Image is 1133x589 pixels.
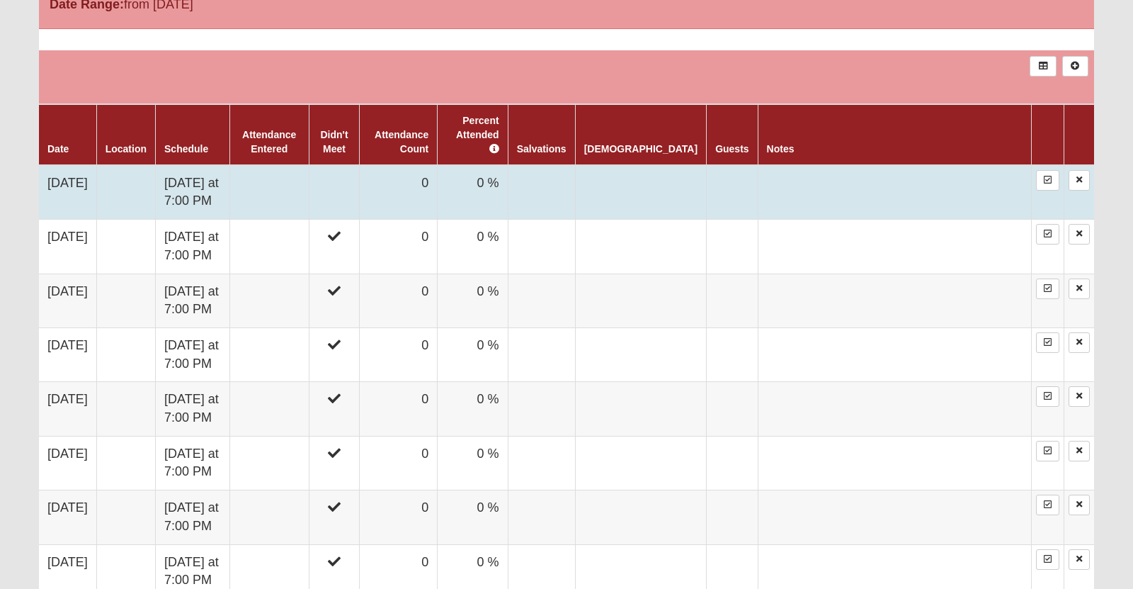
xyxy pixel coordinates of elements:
[438,436,508,490] td: 0 %
[360,327,438,381] td: 0
[767,143,795,155] a: Notes
[242,129,296,155] a: Attendance Entered
[156,436,230,490] td: [DATE] at 7:00 PM
[1069,224,1090,245] a: Delete
[360,165,438,220] td: 0
[39,436,96,490] td: [DATE]
[456,115,499,155] a: Percent Attended
[360,490,438,544] td: 0
[360,382,438,436] td: 0
[39,274,96,327] td: [DATE]
[1069,170,1090,191] a: Delete
[438,274,508,327] td: 0 %
[1036,279,1059,299] a: Enter Attendance
[106,143,147,155] a: Location
[575,104,706,165] th: [DEMOGRAPHIC_DATA]
[39,382,96,436] td: [DATE]
[1036,332,1059,353] a: Enter Attendance
[156,490,230,544] td: [DATE] at 7:00 PM
[1069,279,1090,299] a: Delete
[47,143,69,155] a: Date
[438,220,508,274] td: 0 %
[707,104,758,165] th: Guests
[1069,441,1090,461] a: Delete
[1069,332,1090,353] a: Delete
[1069,495,1090,515] a: Delete
[1069,386,1090,407] a: Delete
[375,129,428,155] a: Attendance Count
[39,490,96,544] td: [DATE]
[156,382,230,436] td: [DATE] at 7:00 PM
[39,327,96,381] td: [DATE]
[360,220,438,274] td: 0
[438,327,508,381] td: 0 %
[438,382,508,436] td: 0 %
[320,129,348,155] a: Didn't Meet
[39,220,96,274] td: [DATE]
[1036,549,1059,570] a: Enter Attendance
[1036,495,1059,515] a: Enter Attendance
[1036,170,1059,191] a: Enter Attendance
[438,165,508,220] td: 0 %
[1036,386,1059,407] a: Enter Attendance
[1036,441,1059,461] a: Enter Attendance
[438,490,508,544] td: 0 %
[164,143,208,155] a: Schedule
[156,327,230,381] td: [DATE] at 7:00 PM
[1062,56,1088,77] a: Alt+N
[156,220,230,274] td: [DATE] at 7:00 PM
[1036,224,1059,245] a: Enter Attendance
[39,165,96,220] td: [DATE]
[508,104,575,165] th: Salvations
[1030,56,1056,77] a: Export to Excel
[156,274,230,327] td: [DATE] at 7:00 PM
[360,436,438,490] td: 0
[360,274,438,327] td: 0
[1069,549,1090,570] a: Delete
[156,165,230,220] td: [DATE] at 7:00 PM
